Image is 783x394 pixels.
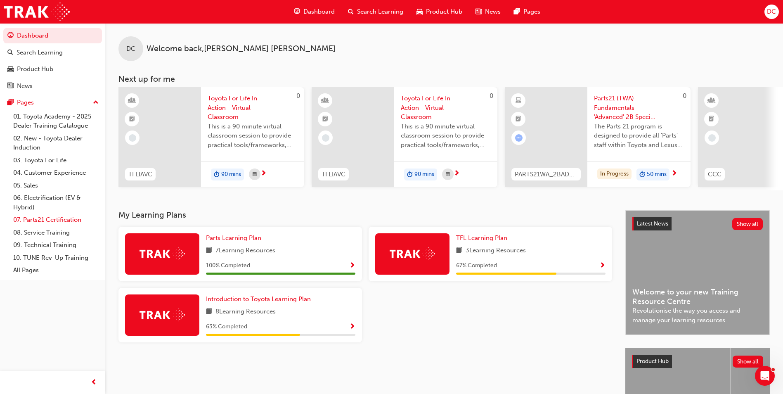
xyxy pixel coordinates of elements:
a: 01. Toyota Academy - 2025 Dealer Training Catalogue [10,110,102,132]
span: TFLIAVC [322,170,345,179]
button: Pages [3,95,102,110]
span: learningRecordVerb_NONE-icon [708,134,716,142]
h3: Next up for me [105,74,783,84]
a: pages-iconPages [507,3,547,20]
span: Search Learning [357,7,403,17]
span: Pages [523,7,540,17]
a: 10. TUNE Rev-Up Training [10,252,102,264]
div: Pages [17,98,34,107]
button: DC [764,5,779,19]
span: This is a 90 minute virtual classroom session to provide practical tools/frameworks, behaviours a... [208,122,298,150]
span: 8 Learning Resources [215,307,276,317]
span: 0 [683,92,686,100]
a: Dashboard [3,28,102,43]
span: guage-icon [7,32,14,40]
span: learningResourceType_INSTRUCTOR_LED-icon [129,95,135,106]
span: Latest News [637,220,668,227]
a: Search Learning [3,45,102,60]
a: 0PARTS21WA_2BADVSO_0823_ELParts21 (TWA) Fundamentals 'Advanced' 2B Special Ordering & HeijunkaThe... [505,87,691,187]
span: booktick-icon [709,114,714,125]
span: next-icon [454,170,460,178]
span: TFLIAVC [128,170,152,179]
span: Dashboard [303,7,335,17]
a: 03. Toyota For Life [10,154,102,167]
button: Show all [732,218,763,230]
iframe: Intercom live chat [755,366,775,386]
button: DashboardSearch LearningProduct HubNews [3,26,102,95]
span: Toyota For Life In Action - Virtual Classroom [401,94,491,122]
span: Show Progress [599,262,606,270]
span: Parts21 (TWA) Fundamentals 'Advanced' 2B Special Ordering & Heijunka [594,94,684,122]
span: 90 mins [414,170,434,179]
a: Product HubShow all [632,355,763,368]
span: Revolutionise the way you access and manage your learning resources. [632,306,763,325]
a: Introduction to Toyota Learning Plan [206,294,314,304]
a: 0TFLIAVCToyota For Life In Action - Virtual ClassroomThis is a 90 minute virtual classroom sessio... [118,87,304,187]
a: 02. New - Toyota Dealer Induction [10,132,102,154]
img: Trak [140,247,185,260]
button: Show Progress [349,261,355,271]
button: Show all [733,356,764,368]
a: 04. Customer Experience [10,166,102,179]
span: book-icon [206,246,212,256]
a: 09. Technical Training [10,239,102,252]
span: Toyota For Life In Action - Virtual Classroom [208,94,298,122]
span: learningResourceType_INSTRUCTOR_LED-icon [322,95,328,106]
span: duration-icon [214,169,220,180]
span: Welcome to your new Training Resource Centre [632,287,763,306]
div: News [17,81,33,91]
span: booktick-icon [516,114,521,125]
span: book-icon [456,246,462,256]
span: news-icon [7,83,14,90]
a: 0TFLIAVCToyota For Life In Action - Virtual ClassroomThis is a 90 minute virtual classroom sessio... [312,87,497,187]
a: Parts Learning Plan [206,233,265,243]
span: Product Hub [636,358,669,365]
a: News [3,78,102,94]
span: This is a 90 minute virtual classroom session to provide practical tools/frameworks, behaviours a... [401,122,491,150]
a: 06. Electrification (EV & Hybrid) [10,192,102,214]
span: next-icon [260,170,267,178]
span: 100 % Completed [206,261,250,271]
h3: My Learning Plans [118,210,612,220]
span: booktick-icon [322,114,328,125]
span: pages-icon [7,99,14,107]
span: PARTS21WA_2BADVSO_0823_EL [515,170,577,179]
span: learningResourceType_INSTRUCTOR_LED-icon [709,95,714,106]
span: The Parts 21 program is designed to provide all 'Parts' staff within Toyota and Lexus dealerships... [594,122,684,150]
span: DC [767,7,776,17]
span: Show Progress [349,262,355,270]
div: Search Learning [17,48,63,57]
img: Trak [140,309,185,321]
span: 63 % Completed [206,322,247,332]
span: calendar-icon [253,169,257,180]
span: News [485,7,501,17]
a: news-iconNews [469,3,507,20]
span: Product Hub [426,7,462,17]
a: TFL Learning Plan [456,233,511,243]
span: DC [126,44,135,54]
button: Show Progress [599,261,606,271]
span: Introduction to Toyota Learning Plan [206,295,311,303]
span: TFL Learning Plan [456,234,507,242]
span: duration-icon [407,169,413,180]
span: search-icon [7,49,13,57]
span: learningResourceType_ELEARNING-icon [516,95,521,106]
a: 07. Parts21 Certification [10,214,102,226]
a: car-iconProduct Hub [410,3,469,20]
span: car-icon [7,66,14,73]
span: prev-icon [91,377,97,388]
span: 0 [296,92,300,100]
span: 7 Learning Resources [215,246,275,256]
span: booktick-icon [129,114,135,125]
a: search-iconSearch Learning [341,3,410,20]
span: Show Progress [349,323,355,331]
a: Latest NewsShow all [632,217,763,230]
span: up-icon [93,97,99,108]
img: Trak [4,2,70,21]
span: 3 Learning Resources [466,246,526,256]
button: Show Progress [349,322,355,332]
span: news-icon [475,7,482,17]
span: 67 % Completed [456,261,497,271]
